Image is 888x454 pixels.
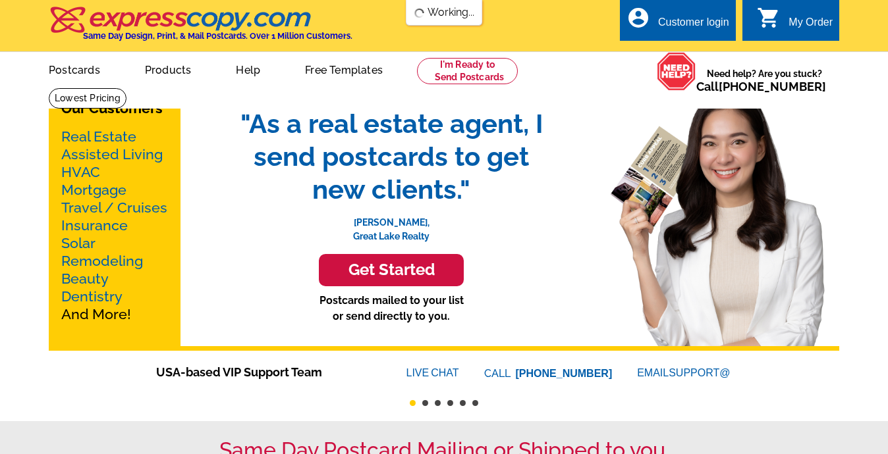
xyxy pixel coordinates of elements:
[406,367,459,378] a: LIVECHAT
[61,146,163,163] a: Assisted Living
[789,16,833,35] div: My Order
[227,206,556,243] p: [PERSON_NAME], Great Lake Realty
[669,365,732,381] font: SUPPORT@
[124,53,213,84] a: Products
[61,128,168,323] p: And More!
[696,67,833,93] span: Need help? Are you stuck?
[28,53,121,84] a: Postcards
[406,365,431,381] font: LIVE
[61,253,143,269] a: Remodeling
[410,400,416,406] button: 1 of 6
[227,254,556,286] a: Get Started
[61,182,126,198] a: Mortgage
[83,31,352,41] h4: Same Day Design, Print, & Mail Postcards. Over 1 Million Customers.
[460,400,466,406] button: 5 of 6
[61,128,136,145] a: Real Estate
[61,164,100,180] a: HVAC
[61,288,123,305] a: Dentistry
[61,199,167,216] a: Travel / Cruises
[61,235,96,251] a: Solar
[757,14,833,31] a: shopping_cart My Order
[435,400,441,406] button: 3 of 6
[335,261,447,280] h3: Get Started
[61,217,128,234] a: Insurance
[626,14,729,31] a: account_circle Customer login
[49,16,352,41] a: Same Day Design, Print, & Mail Postcards. Over 1 Million Customers.
[658,16,729,35] div: Customer login
[227,107,556,206] span: "As a real estate agent, I send postcards to get new clients."
[215,53,281,84] a: Help
[757,6,781,30] i: shopping_cart
[472,400,478,406] button: 6 of 6
[61,270,109,287] a: Beauty
[227,293,556,324] p: Postcards mailed to your list or send directly to you.
[516,368,613,379] a: [PHONE_NUMBER]
[414,8,425,18] img: loading...
[657,52,696,91] img: help
[696,80,826,93] span: Call
[719,80,826,93] a: [PHONE_NUMBER]
[484,366,513,382] font: CALL
[284,53,404,84] a: Free Templates
[422,400,428,406] button: 2 of 6
[156,363,367,381] span: USA-based VIP Support Team
[637,367,732,378] a: EMAILSUPPORT@
[447,400,453,406] button: 4 of 6
[626,6,650,30] i: account_circle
